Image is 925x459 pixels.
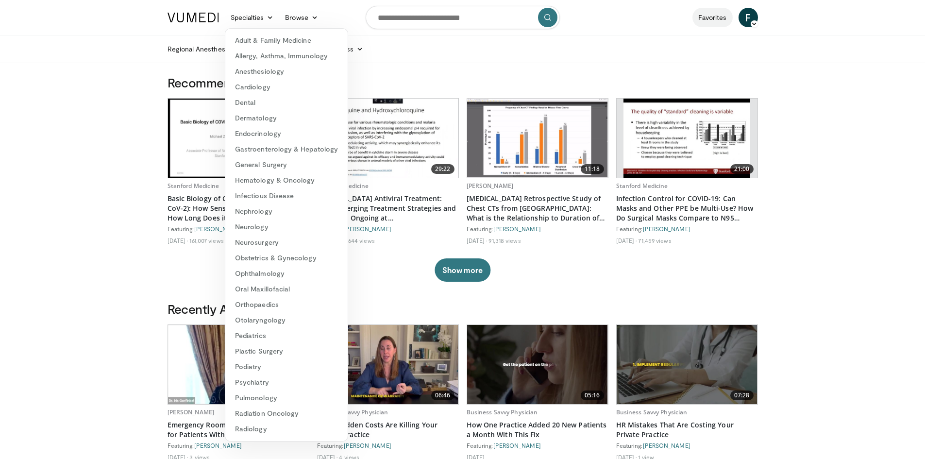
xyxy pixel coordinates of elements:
a: Emergency Room Walkouts: Hidden Risks for Patients With Urgent Needs [168,420,309,440]
a: Stanford Medicine [616,182,668,190]
span: 21:00 [730,164,754,174]
div: Featuring: [317,225,459,233]
a: Pediatrics [225,328,348,343]
li: [DATE] [616,237,637,244]
span: 06:46 [431,391,454,400]
a: Gastroenterology & Hepatology [225,141,348,157]
a: Allergy, Asthma, Immunology [225,48,348,64]
a: [PERSON_NAME] [344,442,391,449]
div: Featuring: [168,225,309,233]
a: General Surgery [225,157,348,172]
div: Featuring: [616,442,758,449]
h3: Recommended for You [168,75,758,90]
a: How One Practice Added 20 New Patients a Month With This Fix [467,420,608,440]
li: 71,459 views [638,237,671,244]
button: Show more [435,258,490,282]
a: [PERSON_NAME] [168,408,215,416]
a: Nephrology [225,204,348,219]
a: 07:28 [617,325,757,404]
a: Rheumatology [225,437,348,452]
a: 11:18 [467,99,608,178]
a: Radiation Oncology [225,406,348,421]
a: 07:30 [168,325,309,404]
a: [PERSON_NAME] [493,225,541,232]
a: Stanford Medicine [168,182,219,190]
img: 91028a78-7887-4b73-aa20-d4fc93d7df92.620x360_q85_upscale.jpg [467,325,608,404]
a: [PERSON_NAME] [643,442,690,449]
a: [PERSON_NAME] [467,182,514,190]
a: [MEDICAL_DATA] Retrospective Study of Chest CTs from [GEOGRAPHIC_DATA]: What is the Relationship ... [467,194,608,223]
a: Adult & Family Medicine [225,33,348,48]
img: VuMedi Logo [168,13,219,22]
a: Infection Control for COVID-19: Can Masks and Other PPE be Multi-Use? How Do Surgical Masks Compa... [616,194,758,223]
img: da0e661b-3178-4e6d-891c-fa74c539f1a2.620x360_q85_upscale.jpg [617,325,757,404]
a: [PERSON_NAME] [194,225,242,232]
span: 05:16 [581,391,604,400]
input: Search topics, interventions [366,6,560,29]
a: 05:16 [467,325,608,404]
a: Radiology [225,421,348,437]
span: 29:22 [431,164,454,174]
a: [PERSON_NAME] [194,442,242,449]
div: Featuring: [317,442,459,449]
h3: Recently Added [168,301,758,317]
div: Featuring: [467,225,608,233]
a: Orthopaedics [225,297,348,312]
a: HR Mistakes That Are Costing Your Private Practice [616,420,758,440]
a: Neurosurgery [225,235,348,250]
a: 29:22 [318,99,458,178]
a: Psychiatry [225,374,348,390]
li: [DATE] [467,237,488,244]
div: Featuring: [168,442,309,449]
a: Favorites [692,8,733,27]
img: c2eb46a3-50d3-446d-a553-a9f8510c7760.620x360_q85_upscale.jpg [467,99,608,178]
a: Ophthalmology [225,266,348,281]
a: Anesthesiology [225,64,348,79]
li: 91,318 views [488,237,521,244]
a: Plastic Surgery [225,343,348,359]
a: Podiatry [225,359,348,374]
a: [PERSON_NAME] [344,225,391,232]
div: Specialties [225,28,348,442]
img: c238e62d-f332-4378-b8bd-6523d00e8260.620x360_q85_upscale.jpg [623,99,750,178]
a: Dermatology [225,110,348,126]
span: 07:28 [730,391,754,400]
a: Cardiology [225,79,348,95]
a: 12:25 [168,99,309,178]
a: These Hidden Costs Are Killing Your Private Practice [317,420,459,440]
a: Infectious Disease [225,188,348,204]
a: Pulmonology [225,390,348,406]
a: 21:00 [617,99,757,178]
a: F [739,8,758,27]
a: [PERSON_NAME] [643,225,690,232]
span: 11:18 [581,164,604,174]
a: Specialties [225,8,280,27]
a: [PERSON_NAME] [493,442,541,449]
a: Business Savvy Physician [467,408,538,416]
div: Featuring: [467,442,608,449]
li: 110,644 views [339,237,374,244]
img: d1d3d44d-0dab-4c2d-80d0-d81517b40b1b.620x360_q85_upscale.jpg [168,325,309,404]
a: Hematology & Oncology [225,172,348,188]
a: Neurology [225,219,348,235]
a: [MEDICAL_DATA] Antiviral Treatment: What Emerging Treatment Strategies and Trials Are Ongoing at ... [317,194,459,223]
a: Business Savvy Physician [317,408,388,416]
a: Basic Biology of COVID-19 Virus (SARS-CoV-2): How Sensitive is the Virus to UV? How Long Does it ... [168,194,309,223]
a: Oral Maxillofacial [225,281,348,297]
a: 06:46 [318,325,458,404]
li: [DATE] [168,237,188,244]
a: Business Savvy Physician [616,408,688,416]
div: Featuring: [616,225,758,233]
a: Otolaryngology [225,312,348,328]
li: 161,007 views [189,237,223,244]
a: Endocrinology [225,126,348,141]
a: Obstetrics & Gynecology [225,250,348,266]
img: 5868add3-d917-4a99-95fc-689fa2374450.620x360_q85_upscale.jpg [318,325,458,404]
img: e1ef609c-e6f9-4a06-a5f9-e4860df13421.620x360_q85_upscale.jpg [168,99,309,178]
a: Browse [279,8,324,27]
img: f07580cd-e9a1-40f8-9fb1-f14d1a9704d8.620x360_q85_upscale.jpg [318,99,458,178]
a: Dental [225,95,348,110]
a: Regional Anesthesia [162,39,236,59]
